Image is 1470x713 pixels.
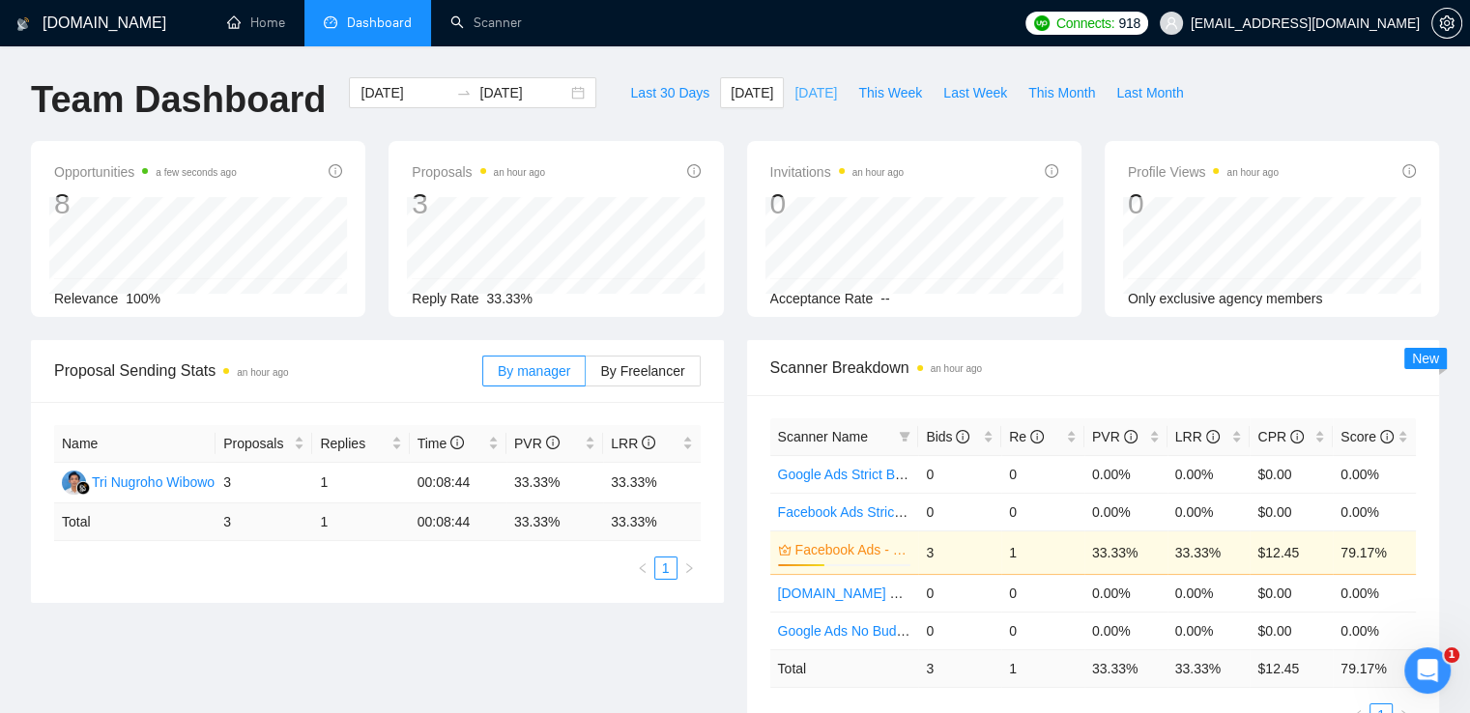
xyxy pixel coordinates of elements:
[1404,647,1451,694] iframe: Intercom live chat
[1018,77,1106,108] button: This Month
[1009,429,1044,444] span: Re
[631,556,654,580] button: left
[1175,429,1220,444] span: LRR
[1444,647,1459,663] span: 1
[620,77,720,108] button: Last 30 Days
[506,503,603,541] td: 33.33 %
[1084,612,1167,649] td: 0.00%
[1128,185,1279,222] div: 0
[54,503,216,541] td: Total
[778,467,929,482] a: Google Ads Strict Budget
[1380,430,1394,443] span: info-circle
[778,585,1089,601] a: [DOMAIN_NAME] & other tools - [PERSON_NAME]
[546,436,560,449] span: info-circle
[62,473,215,489] a: TNTri Nugroho Wibowo
[312,425,409,463] th: Replies
[931,363,982,374] time: an hour ago
[1118,13,1139,34] span: 918
[1001,574,1084,612] td: 0
[1333,455,1416,493] td: 0.00%
[918,612,1001,649] td: 0
[778,623,915,639] a: Google Ads No Budget
[223,433,290,454] span: Proposals
[1084,574,1167,612] td: 0.00%
[1028,82,1095,103] span: This Month
[918,574,1001,612] td: 0
[918,455,1001,493] td: 0
[852,167,904,178] time: an hour ago
[1250,493,1333,530] td: $0.00
[603,503,700,541] td: 33.33 %
[1257,429,1303,444] span: CPR
[918,649,1001,687] td: 3
[1084,455,1167,493] td: 0.00%
[506,463,603,503] td: 33.33%
[418,436,464,451] span: Time
[1001,649,1084,687] td: 1
[926,429,969,444] span: Bids
[514,436,560,451] span: PVR
[770,291,874,306] span: Acceptance Rate
[31,77,326,123] h1: Team Dashboard
[642,436,655,449] span: info-circle
[784,77,848,108] button: [DATE]
[456,85,472,100] span: to
[637,562,649,574] span: left
[450,436,464,449] span: info-circle
[450,14,522,31] a: searchScanner
[1206,430,1220,443] span: info-circle
[1124,430,1138,443] span: info-circle
[412,160,545,184] span: Proposals
[1045,164,1058,178] span: info-circle
[918,530,1001,574] td: 3
[324,15,337,29] span: dashboard
[1165,16,1178,30] span: user
[1167,530,1251,574] td: 33.33%
[1106,77,1194,108] button: Last Month
[237,367,288,378] time: an hour ago
[479,82,567,103] input: End date
[1250,612,1333,649] td: $0.00
[487,291,533,306] span: 33.33%
[1431,15,1462,31] a: setting
[54,358,482,383] span: Proposal Sending Stats
[360,82,448,103] input: Start date
[770,356,1417,380] span: Scanner Breakdown
[1333,530,1416,574] td: 79.17%
[54,160,237,184] span: Opportunities
[216,463,312,503] td: 3
[1402,164,1416,178] span: info-circle
[778,504,945,520] a: Facebook Ads Strict Budget
[770,185,904,222] div: 0
[1167,574,1251,612] td: 0.00%
[92,471,215,493] div: Tri Nugroho Wibowo
[1056,13,1114,34] span: Connects:
[1084,649,1167,687] td: 33.33 %
[1167,455,1251,493] td: 0.00%
[347,14,412,31] span: Dashboard
[611,436,655,451] span: LRR
[156,167,236,178] time: a few seconds ago
[216,425,312,463] th: Proposals
[683,562,695,574] span: right
[720,77,784,108] button: [DATE]
[412,291,478,306] span: Reply Rate
[1290,430,1304,443] span: info-circle
[795,539,908,560] a: Facebook Ads - Exact Phrasing
[943,82,1007,103] span: Last Week
[54,185,237,222] div: 8
[320,433,387,454] span: Replies
[631,556,654,580] li: Previous Page
[1333,649,1416,687] td: 79.17 %
[1333,612,1416,649] td: 0.00%
[918,493,1001,530] td: 0
[410,503,506,541] td: 00:08:44
[227,14,285,31] a: homeHome
[1128,291,1323,306] span: Only exclusive agency members
[1167,493,1251,530] td: 0.00%
[770,649,919,687] td: Total
[62,471,86,495] img: TN
[1084,493,1167,530] td: 0.00%
[1250,649,1333,687] td: $ 12.45
[1340,429,1393,444] span: Score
